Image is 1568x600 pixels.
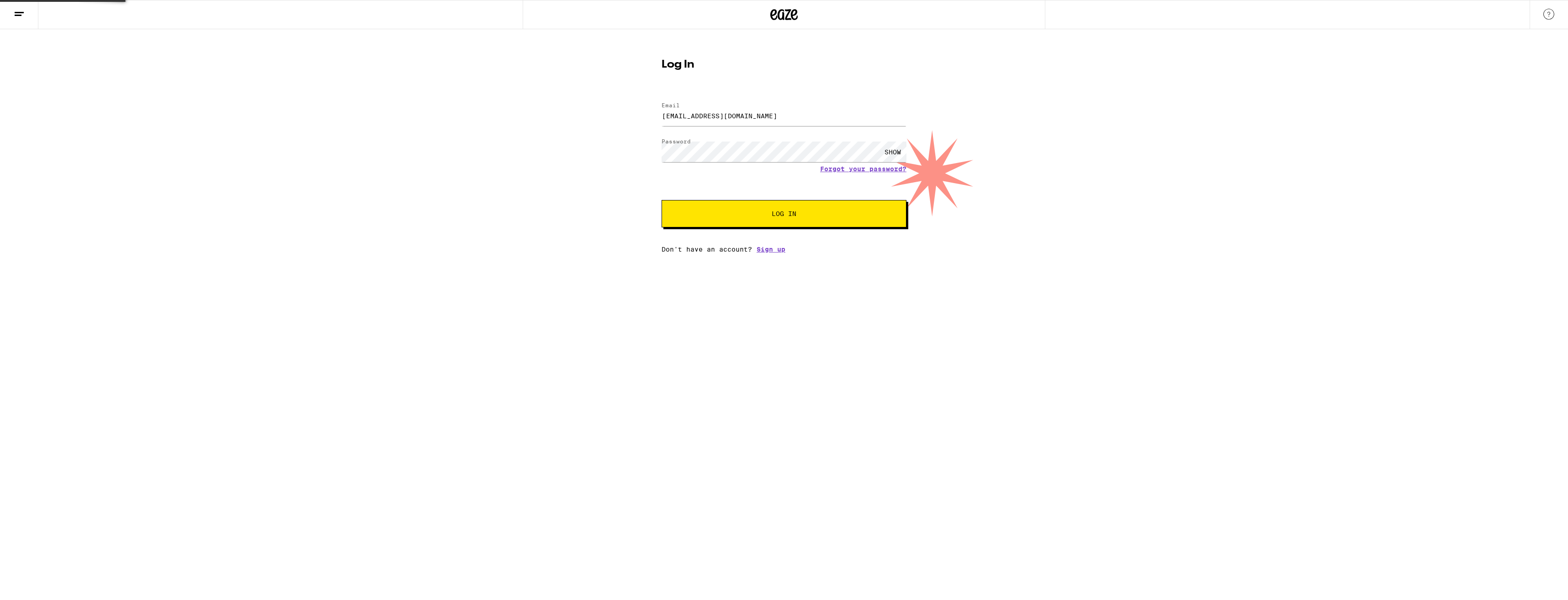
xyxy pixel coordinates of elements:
div: Don't have an account? [662,246,906,253]
label: Email [662,102,680,108]
input: Email [662,105,906,126]
a: Forgot your password? [820,165,906,173]
span: Log In [772,211,796,217]
a: Sign up [757,246,785,253]
div: SHOW [879,142,906,162]
button: Log In [662,200,906,227]
span: Hi. Need any help? [5,6,66,14]
h1: Log In [662,59,906,70]
label: Password [662,138,691,144]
